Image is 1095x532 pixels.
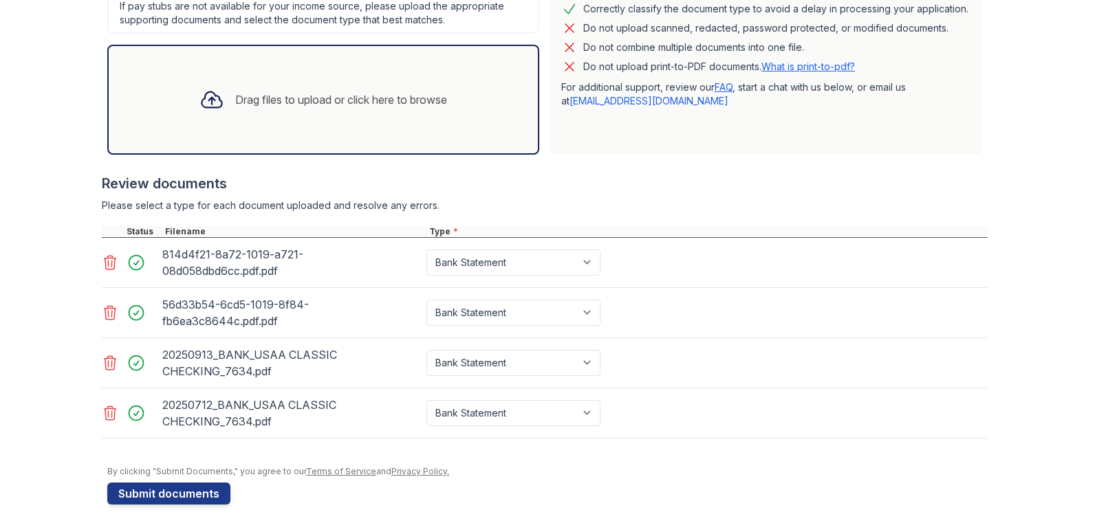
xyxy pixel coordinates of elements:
div: 20250712_BANK_USAA CLASSIC CHECKING_7634.pdf [162,394,421,432]
a: Terms of Service [306,466,376,476]
p: Do not upload print-to-PDF documents. [583,60,855,74]
div: 20250913_BANK_USAA CLASSIC CHECKING_7634.pdf [162,344,421,382]
div: Drag files to upload or click here to browse [235,91,447,108]
div: Do not upload scanned, redacted, password protected, or modified documents. [583,20,948,36]
p: For additional support, review our , start a chat with us below, or email us at [561,80,971,108]
a: [EMAIL_ADDRESS][DOMAIN_NAME] [570,95,728,107]
div: By clicking "Submit Documents," you agree to our and [107,466,988,477]
a: What is print-to-pdf? [761,60,855,72]
div: Status [124,226,162,237]
button: Submit documents [107,483,230,505]
div: Do not combine multiple documents into one file. [583,39,804,56]
div: Please select a type for each document uploaded and resolve any errors. [102,199,988,212]
a: FAQ [715,81,733,93]
a: Privacy Policy. [391,466,449,476]
div: Correctly classify the document type to avoid a delay in processing your application. [583,1,968,17]
div: Filename [162,226,426,237]
div: 814d4f21-8a72-1019-a721-08d058dbd6cc.pdf.pdf [162,243,421,282]
div: Review documents [102,174,988,193]
div: 56d33b54-6cd5-1019-8f84-fb6ea3c8644c.pdf.pdf [162,293,421,332]
div: Type [426,226,988,237]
